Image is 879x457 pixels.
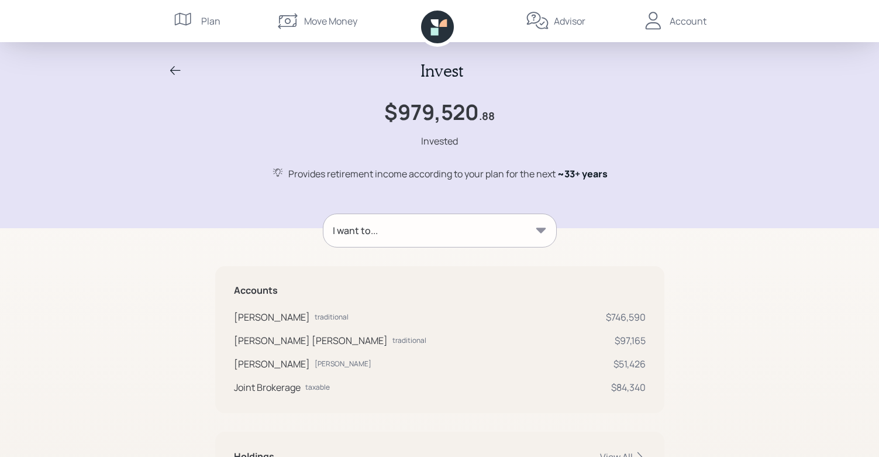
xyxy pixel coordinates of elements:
div: Plan [201,14,220,28]
div: $84,340 [611,380,646,394]
h4: .88 [479,110,495,123]
div: Invested [421,134,458,148]
div: Account [670,14,706,28]
h5: Accounts [234,285,646,296]
h1: $979,520 [384,99,479,125]
div: Joint Brokerage [234,380,301,394]
div: $51,426 [613,357,646,371]
div: $97,165 [615,334,646,348]
div: taxable [305,382,330,393]
div: [PERSON_NAME] [PERSON_NAME] [234,334,388,348]
div: Provides retirement income according to your plan for the next [288,167,608,181]
div: [PERSON_NAME] [234,357,310,371]
div: Move Money [304,14,357,28]
span: ~ 33+ years [557,167,608,180]
div: traditional [315,312,349,322]
h2: Invest [420,61,463,81]
div: I want to... [333,224,378,238]
div: traditional [392,335,426,346]
div: [PERSON_NAME] [234,310,310,324]
div: [PERSON_NAME] [315,359,371,369]
div: Advisor [554,14,585,28]
div: $746,590 [606,310,646,324]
